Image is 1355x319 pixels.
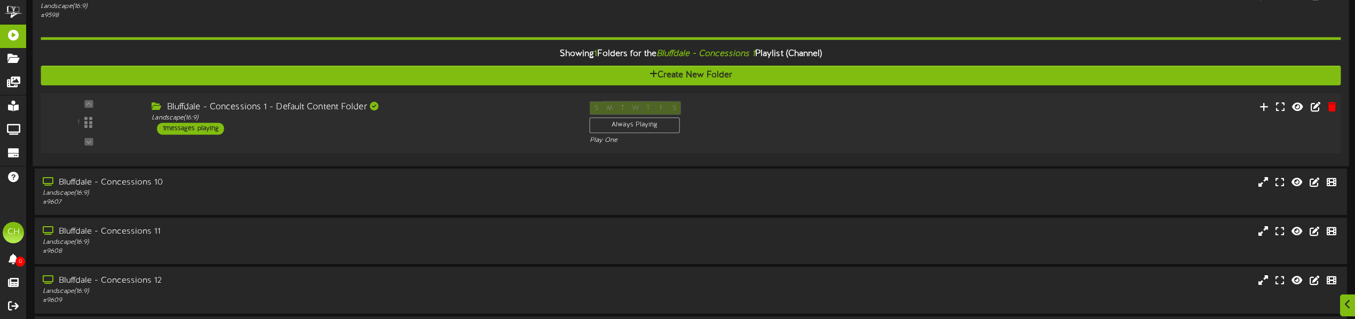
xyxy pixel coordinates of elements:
div: Landscape ( 16:9 ) [43,189,574,198]
div: Bluffdale - Concessions 11 [43,226,574,238]
div: Showing Folders for the Playlist (Channel) [33,43,1349,66]
div: Play One [590,136,902,145]
div: Landscape ( 16:9 ) [41,2,573,11]
div: # 9598 [41,11,573,20]
span: 0 [15,257,25,267]
i: Bluffdale - Concessions 1 [656,49,756,59]
div: # 9609 [43,296,574,305]
div: Landscape ( 16:9 ) [43,287,574,296]
div: Landscape ( 16:9 ) [152,114,573,123]
div: Landscape ( 16:9 ) [43,238,574,247]
div: Bluffdale - Concessions 10 [43,177,574,189]
span: 1 [594,49,597,59]
div: # 9607 [43,198,574,207]
button: Create New Folder [41,66,1341,85]
div: Bluffdale - Concessions 1 - Default Content Folder [152,101,573,114]
div: CH [3,222,24,243]
div: Bluffdale - Concessions 12 [43,275,574,287]
div: # 9608 [43,247,574,256]
div: 1 messages playing [157,123,225,134]
div: Always Playing [590,117,680,133]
